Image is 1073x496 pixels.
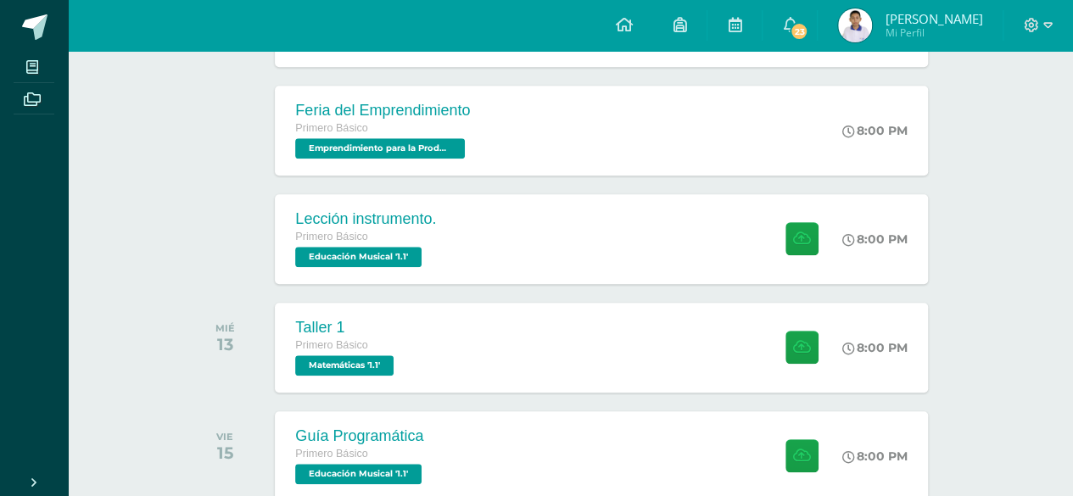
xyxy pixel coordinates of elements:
[295,122,367,134] span: Primero Básico
[885,10,982,27] span: [PERSON_NAME]
[295,210,436,228] div: Lección instrumento.
[842,449,908,464] div: 8:00 PM
[295,319,398,337] div: Taller 1
[295,464,422,484] span: Educación Musical '1.1'
[216,443,233,463] div: 15
[790,22,808,41] span: 23
[295,355,394,376] span: Matemáticas '1.1'
[842,123,908,138] div: 8:00 PM
[842,340,908,355] div: 8:00 PM
[295,339,367,351] span: Primero Básico
[295,231,367,242] span: Primero Básico
[216,431,233,443] div: VIE
[842,231,908,247] div: 8:00 PM
[885,25,982,40] span: Mi Perfil
[215,322,235,334] div: MIÉ
[295,138,465,159] span: Emprendimiento para la Productividad '1.1'
[295,102,470,120] div: Feria del Emprendimiento
[295,427,426,445] div: Guía Programática
[295,448,367,460] span: Primero Básico
[838,8,872,42] img: f744530e5b744501f7e437652c11f14e.png
[215,334,235,354] div: 13
[295,247,422,267] span: Educación Musical '1.1'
